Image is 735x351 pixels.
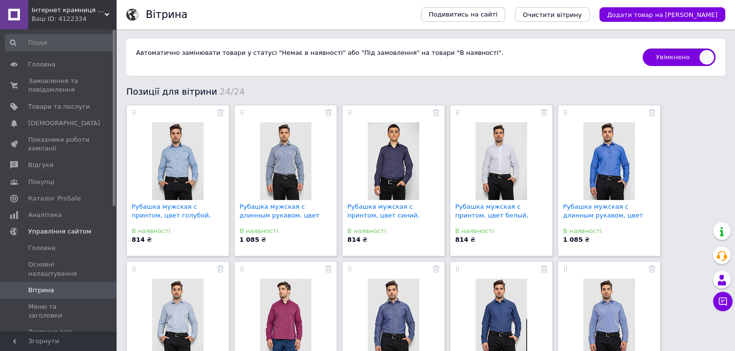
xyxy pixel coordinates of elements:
[583,122,635,200] img: Рубашка мужская с длинным рукавом, цвет электрик, 214R838
[563,235,655,244] div: ₴
[347,236,360,243] b: 814
[28,211,62,219] span: Аналітика
[455,227,547,235] div: В наявності
[515,7,589,22] button: Очистити вітрину
[347,227,440,235] div: В наявності
[523,11,581,18] span: Очистити вітрину
[32,15,117,23] div: Ваш ID: 4122334
[607,11,718,18] span: Додати товар на [PERSON_NAME]
[28,161,53,169] span: Відгуки
[28,244,55,252] span: Головна
[476,122,528,200] img: Рубашка мужская с принтом, цвет белый, 214R7074
[260,122,312,200] img: Рубашка мужская с длинным рукавом, цвет серый, 214R839
[541,265,547,272] a: Прибрати з вітрини
[132,236,145,243] b: 814
[643,49,716,66] span: Увімкнено
[239,203,319,228] a: Рубашка мужская с длинным рукавом, цвет серый, 214...
[126,85,725,98] div: Позиції для вітрини
[136,49,503,56] span: Автоматично замінювати товари у статусі "Немає в наявності" або "Під замовлення" на товари "В ная...
[455,236,468,243] b: 814
[28,119,100,128] span: [DEMOGRAPHIC_DATA]
[28,286,54,295] span: Вітрина
[28,135,90,153] span: Показники роботи компанії
[239,227,332,235] div: В наявності
[28,260,90,278] span: Основні налаштування
[28,178,54,186] span: Покупці
[563,236,583,243] b: 1 085
[132,203,211,228] a: Рубашка мужская с принтом, цвет голубой, 214R7402
[433,108,440,116] a: Прибрати з вітрини
[599,7,725,22] button: Додати товар на [PERSON_NAME]
[239,235,332,244] div: ₴
[152,122,204,200] img: Рубашка мужская с принтом, цвет голубой, 214R7402
[325,108,332,116] a: Прибрати з вітрини
[217,265,224,272] a: Прибрати з вітрини
[455,235,547,244] div: ₴
[455,203,529,228] a: Рубашка мужская с принтом, цвет белый, 214R7074
[5,34,115,51] input: Пошук
[563,203,643,228] a: Рубашка мужская с длинным рукавом, цвет электрик, ...
[649,265,655,272] a: Прибрати з вітрини
[239,236,259,243] b: 1 085
[32,6,104,15] span: Інтернет крамниця “ВСЕ ДЛЯ ВСІХ”
[28,302,90,320] span: Меню та заголовки
[146,9,188,20] h1: Вітрина
[563,227,655,235] div: В наявності
[368,122,420,200] img: Рубашка мужская с принтом, цвет синий, 214R7170-1
[347,203,420,228] a: Рубашка мужская с принтом, цвет синий, 214R7170-1
[132,235,224,244] div: ₴
[28,328,72,336] span: Доменне ім'я
[28,102,90,111] span: Товари та послуги
[28,227,91,236] span: Управління сайтом
[713,292,733,311] button: Чат з покупцем
[541,108,547,116] a: Прибрати з вітрини
[220,86,245,97] span: 24/24
[217,108,224,116] a: Прибрати з вітрини
[28,194,81,203] span: Каталог ProSale
[28,77,90,94] span: Замовлення та повідомлення
[132,227,224,235] div: В наявності
[28,60,55,69] span: Головна
[649,108,655,116] a: Прибрати з вітрини
[433,265,440,272] a: Прибрати з вітрини
[421,7,506,22] a: Подивитись на сайті
[429,10,498,19] span: Подивитись на сайті
[347,235,440,244] div: ₴
[325,265,332,272] a: Прибрати з вітрини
